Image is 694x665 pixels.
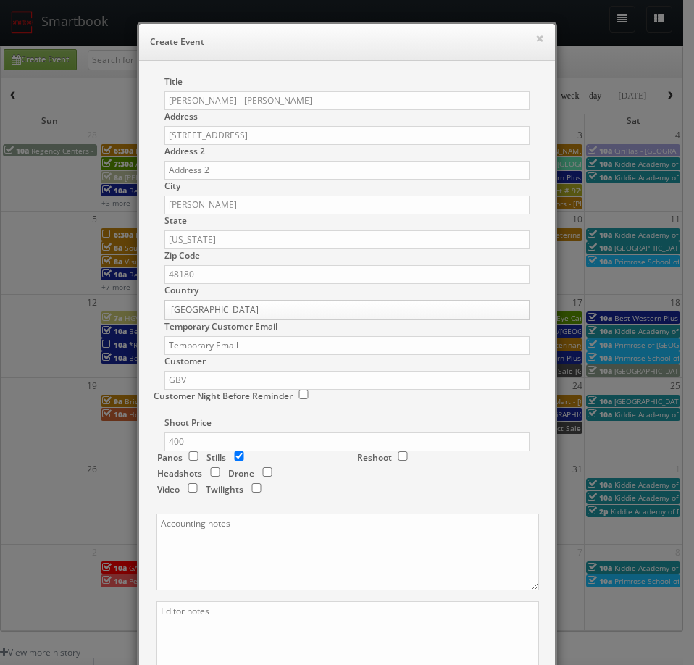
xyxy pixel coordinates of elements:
[164,110,198,122] label: Address
[157,451,183,464] label: Panos
[535,33,544,43] button: ×
[164,320,277,332] label: Temporary Customer Email
[164,284,198,296] label: Country
[206,451,226,464] label: Stills
[164,161,530,180] input: Address 2
[228,467,254,480] label: Drone
[164,371,530,390] input: Select a customer
[357,451,392,464] label: Reshoot
[150,35,544,49] h6: Create Event
[157,467,202,480] label: Headshots
[164,75,183,88] label: Title
[157,483,180,495] label: Video
[164,126,530,145] input: Address
[164,265,530,284] input: Zip Code
[171,301,510,319] span: [GEOGRAPHIC_DATA]
[164,417,212,429] label: Shoot Price
[164,249,200,262] label: Zip Code
[164,196,530,214] input: City
[164,230,530,249] input: Select a state
[164,91,530,110] input: Title
[164,214,187,227] label: State
[164,336,530,355] input: Temporary Email
[164,355,206,367] label: Customer
[154,390,293,402] label: Customer Night Before Reminder
[164,432,530,451] input: Shoot Price
[164,145,205,157] label: Address 2
[164,300,530,320] a: [GEOGRAPHIC_DATA]
[206,483,243,495] label: Twilights
[164,180,180,192] label: City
